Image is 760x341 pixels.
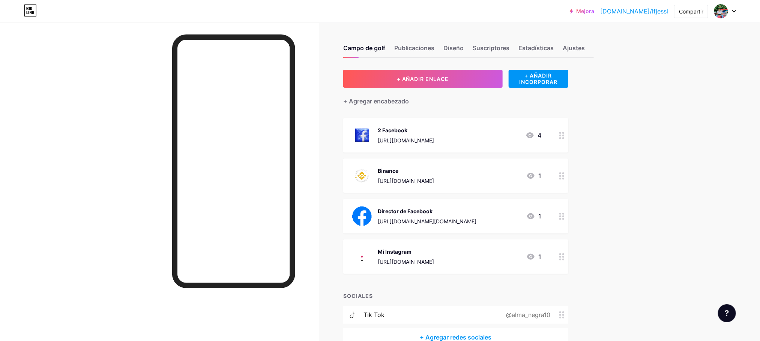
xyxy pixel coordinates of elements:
[538,253,541,260] font: 1
[397,76,449,82] font: + AÑADIR ENLACE
[563,44,585,52] font: Ajustes
[600,7,668,15] font: [DOMAIN_NAME]/lfjessi
[420,334,491,341] font: + Agregar redes sociales
[506,311,550,319] font: @alma_negra10
[714,4,728,18] img: lfjessi
[343,97,409,105] font: + Agregar encabezado
[600,7,668,16] a: [DOMAIN_NAME]/lfjessi
[576,8,594,14] font: Mejora
[378,178,434,184] font: [URL][DOMAIN_NAME]
[352,126,372,145] img: 2 Facebook
[378,248,412,255] font: Mi Instagram
[352,206,372,226] img: Director de Facebook
[538,212,541,220] font: 1
[378,127,407,133] font: 2 Facebook
[352,247,372,266] img: Mi Instagram
[352,166,372,185] img: Binance
[443,44,464,52] font: Diseño
[378,208,433,214] font: Director de Facebook
[378,137,434,144] font: [URL][DOMAIN_NAME]
[519,72,557,85] font: + AÑADIR INCORPORAR
[473,44,509,52] font: Suscriptores
[394,44,434,52] font: Publicaciones
[378,168,398,174] font: Binance
[343,44,385,52] font: Campo de golf
[343,293,373,299] font: SOCIALES
[378,259,434,265] font: [URL][DOMAIN_NAME]
[679,8,703,15] font: Compartir
[538,172,541,179] font: 1
[378,218,476,224] font: [URL][DOMAIN_NAME][DOMAIN_NAME]
[363,311,385,319] font: Tik Tok
[518,44,554,52] font: Estadísticas
[538,132,541,139] font: 4
[343,70,503,88] button: + AÑADIR ENLACE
